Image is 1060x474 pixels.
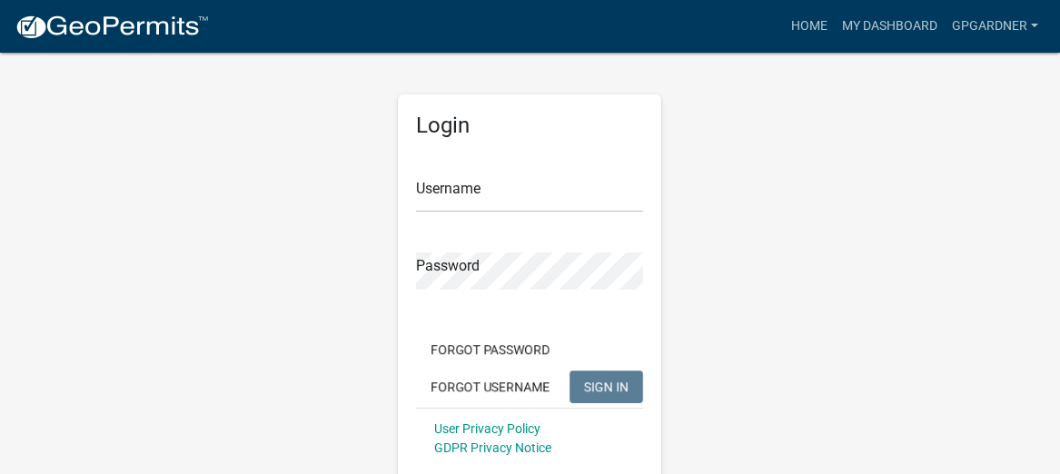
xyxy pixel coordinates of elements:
a: Home [784,9,835,44]
button: Forgot Password [416,333,564,366]
a: User Privacy Policy [434,421,540,436]
span: SIGN IN [584,379,629,393]
a: GDPR Privacy Notice [434,440,551,455]
a: Gpgardner [945,9,1045,44]
h5: Login [416,113,643,139]
button: SIGN IN [570,370,643,403]
a: My Dashboard [835,9,945,44]
button: Forgot Username [416,370,564,403]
